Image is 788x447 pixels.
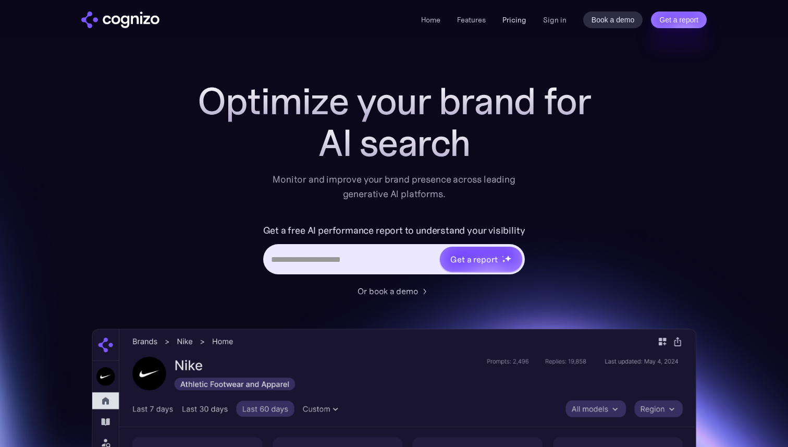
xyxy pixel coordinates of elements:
div: Get a report [450,253,497,265]
div: Or book a demo [358,285,418,297]
div: AI search [186,122,602,164]
a: home [81,11,159,28]
img: star [502,259,506,263]
form: Hero URL Input Form [263,222,525,280]
a: Pricing [502,15,526,25]
a: Home [421,15,440,25]
a: Get a report [651,11,707,28]
a: Features [457,15,486,25]
img: cognizo logo [81,11,159,28]
a: Sign in [543,14,567,26]
a: Book a demo [583,11,643,28]
h1: Optimize your brand for [186,80,602,122]
a: Get a reportstarstarstar [439,246,523,273]
div: Monitor and improve your brand presence across leading generative AI platforms. [266,172,522,201]
a: Or book a demo [358,285,430,297]
img: star [502,256,503,257]
img: star [504,255,511,262]
label: Get a free AI performance report to understand your visibility [263,222,525,239]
